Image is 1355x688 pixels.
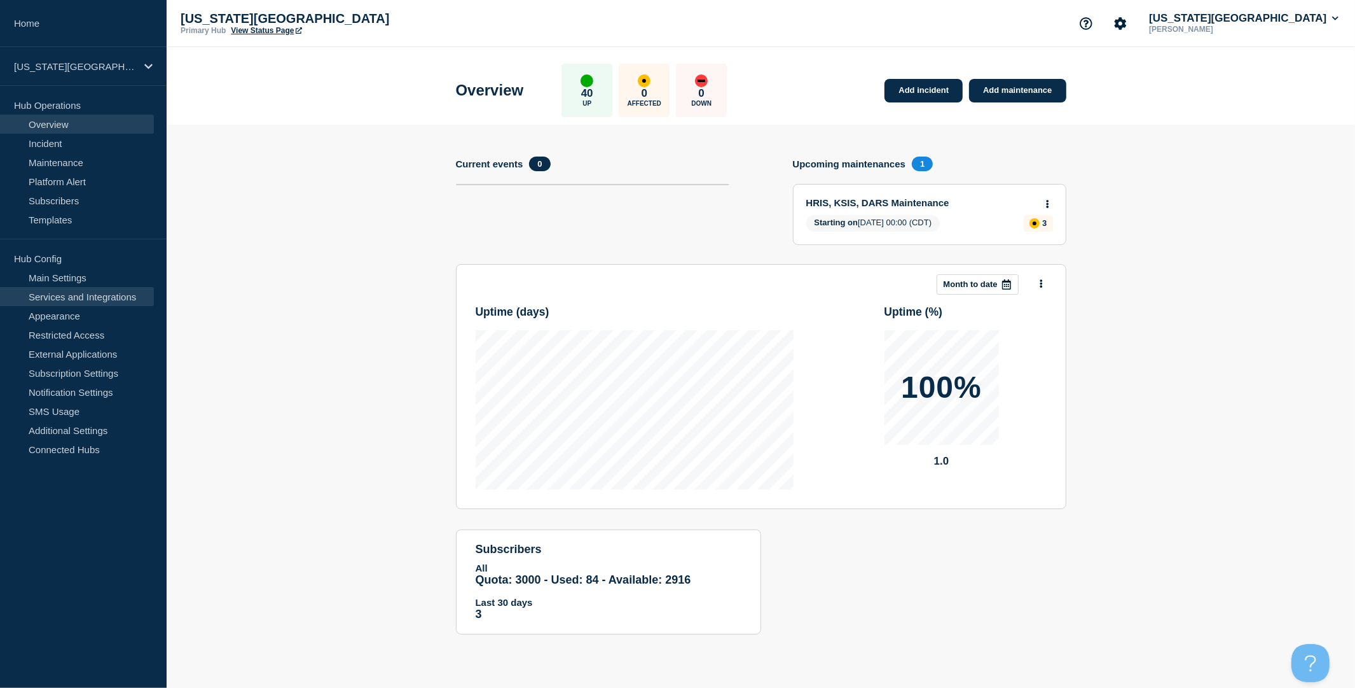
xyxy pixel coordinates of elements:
[884,455,999,468] p: 1.0
[231,26,301,35] a: View Status Page
[628,100,661,107] p: Affected
[806,215,940,232] span: [DATE] 00:00 (CDT)
[1146,12,1341,25] button: [US_STATE][GEOGRAPHIC_DATA]
[691,100,712,107] p: Down
[529,157,550,171] span: 0
[476,305,549,319] h3: Uptime ( days )
[642,87,647,100] p: 0
[699,87,705,100] p: 0
[456,158,523,169] h4: Current events
[1107,10,1134,37] button: Account settings
[1073,10,1099,37] button: Support
[815,218,858,227] span: Starting on
[937,274,1019,295] button: Month to date
[181,11,435,26] p: [US_STATE][GEOGRAPHIC_DATA]
[1291,644,1330,682] iframe: Help Scout Beacon - Open
[181,26,226,35] p: Primary Hub
[456,81,524,99] h1: Overview
[476,597,741,608] p: Last 30 days
[901,372,982,403] p: 100%
[1029,218,1040,228] div: affected
[476,543,741,556] h4: subscribers
[912,157,933,171] span: 1
[581,74,593,87] div: up
[695,74,708,87] div: down
[14,61,136,72] p: [US_STATE][GEOGRAPHIC_DATA]
[806,197,1036,208] a: HRIS, KSIS, DARS Maintenance
[638,74,650,87] div: affected
[581,87,593,100] p: 40
[944,279,998,289] p: Month to date
[582,100,591,107] p: Up
[793,158,906,169] h4: Upcoming maintenances
[1042,218,1047,228] p: 3
[476,563,741,573] p: All
[1146,25,1279,34] p: [PERSON_NAME]
[476,608,741,621] p: 3
[476,573,691,586] span: Quota: 3000 - Used: 84 - Available: 2916
[884,79,963,102] a: Add incident
[884,305,943,319] h3: Uptime ( % )
[969,79,1066,102] a: Add maintenance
